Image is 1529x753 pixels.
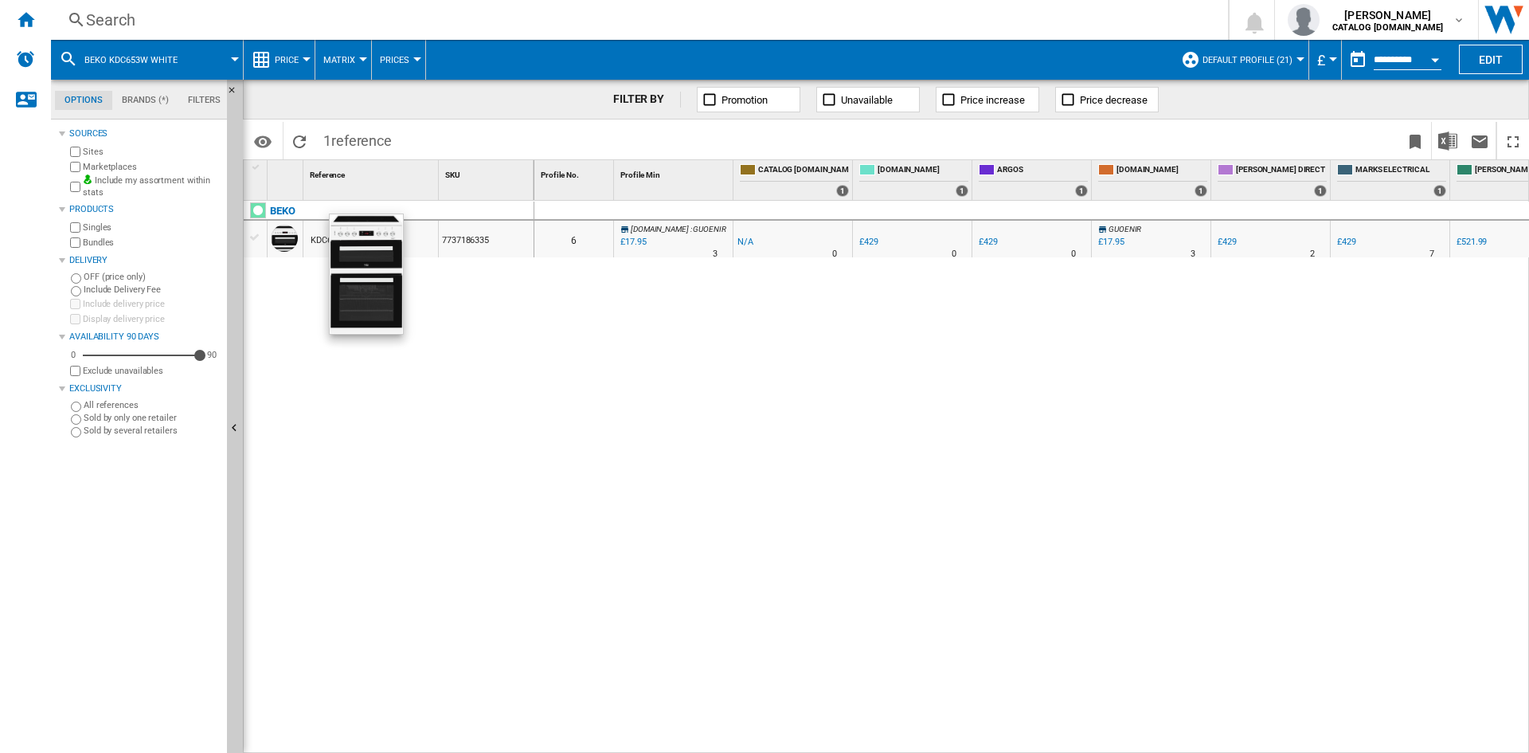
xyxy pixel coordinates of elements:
label: Exclude unavailables [83,365,221,377]
span: Profile Min [620,171,660,179]
label: Include my assortment within stats [83,175,221,199]
button: Hide [227,80,246,108]
button: £ [1317,40,1333,80]
input: Include Delivery Fee [71,286,81,296]
span: SKU [445,171,460,179]
span: Price increase [960,94,1025,106]
img: mysite-bg-18x18.png [83,175,92,184]
button: Promotion [697,87,800,112]
div: 1 offers sold by CATALOG BEKO.UK [836,185,849,197]
div: Sort None [307,160,438,185]
button: Send this report by email [1464,122,1496,159]
span: Matrix [323,55,355,65]
div: 1 offers sold by HUGHES DIRECT [1314,185,1327,197]
div: Delivery Time : 0 day [1071,246,1076,262]
div: Delivery Time : 2 days [1310,246,1315,262]
span: reference [331,132,392,149]
img: alerts-logo.svg [16,49,35,69]
div: £521.99 [1454,234,1487,250]
span: CATALOG [DOMAIN_NAME] [758,164,849,178]
div: [DOMAIN_NAME] 1 offers sold by AO.COM [856,160,972,200]
div: Search [86,9,1187,31]
div: FILTER BY [613,92,681,108]
div: Profile Min Sort None [617,160,733,185]
div: Profile No. Sort None [538,160,613,185]
div: Reference Sort None [307,160,438,185]
label: Include Delivery Fee [84,284,221,296]
div: 90 [203,349,221,361]
span: ARGOS [997,164,1088,178]
input: Include delivery price [70,299,80,309]
md-tab-item: Brands (*) [112,91,178,110]
img: profile.jpg [1288,4,1320,36]
div: Sort None [538,160,613,185]
button: Unavailable [816,87,920,112]
button: md-calendar [1342,44,1374,76]
b: CATALOG [DOMAIN_NAME] [1332,22,1443,33]
md-tab-item: Filters [178,91,230,110]
input: Sold by only one retailer [71,414,81,425]
div: CATALOG [DOMAIN_NAME] 1 offers sold by CATALOG BEKO.UK [737,160,852,200]
button: Price [275,40,307,80]
label: Display delivery price [83,313,221,325]
input: Display delivery price [70,314,80,324]
span: Price decrease [1080,94,1148,106]
button: Reload [284,122,315,159]
span: [PERSON_NAME] [1332,7,1443,23]
button: Bookmark this report [1399,122,1431,159]
button: Price increase [936,87,1039,112]
div: 6 [534,221,613,257]
div: [DOMAIN_NAME] 1 offers sold by AMAZON.CO.UK [1095,160,1210,200]
span: MARKS ELECTRICAL [1355,164,1446,178]
div: Sort None [617,160,733,185]
div: BEKO KDC653W WHITE [59,40,235,80]
input: Singles [70,222,80,233]
div: 1 offers sold by AO.COM [956,185,968,197]
div: 1 offers sold by AMAZON.CO.UK [1195,185,1207,197]
div: Availability 90 Days [69,331,221,343]
span: Reference [310,171,345,179]
div: Price [252,40,307,80]
div: Delivery Time : 3 days [713,246,718,262]
span: [DOMAIN_NAME] [1116,164,1207,178]
button: Options [247,127,279,155]
div: SKU Sort None [442,160,534,185]
button: Default profile (21) [1202,40,1300,80]
label: OFF (price only) [84,271,221,283]
button: Prices [380,40,417,80]
input: Marketplaces [70,162,80,172]
button: Download in Excel [1432,122,1464,159]
div: £429 [857,234,878,250]
button: BEKO KDC653W WHITE [84,40,194,80]
md-tab-item: Options [55,91,112,110]
button: Edit [1459,45,1523,74]
span: [PERSON_NAME] DIRECT [1236,164,1327,178]
span: £ [1317,52,1325,69]
span: : GUOENIR [690,225,726,233]
input: Include my assortment within stats [70,177,80,197]
button: Matrix [323,40,363,80]
div: ARGOS 1 offers sold by ARGOS [976,160,1091,200]
div: £429 [1218,237,1237,247]
label: Sold by several retailers [84,425,221,437]
md-menu: Currency [1309,40,1342,80]
div: £429 [1337,237,1356,247]
div: Products [69,203,221,216]
span: 1 [315,122,400,155]
button: Open calendar [1421,43,1449,72]
span: Unavailable [841,94,893,106]
label: Marketplaces [83,161,221,173]
div: £429 [859,237,878,247]
span: BEKO KDC653W WHITE [84,55,178,65]
input: OFF (price only) [71,273,81,284]
input: All references [71,402,81,412]
div: £429 [979,237,998,247]
span: Prices [380,55,409,65]
span: Promotion [721,94,768,106]
div: £429 [976,234,998,250]
label: All references [84,399,221,411]
div: Delivery Time : 7 days [1429,246,1434,262]
div: Delivery [69,254,221,267]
